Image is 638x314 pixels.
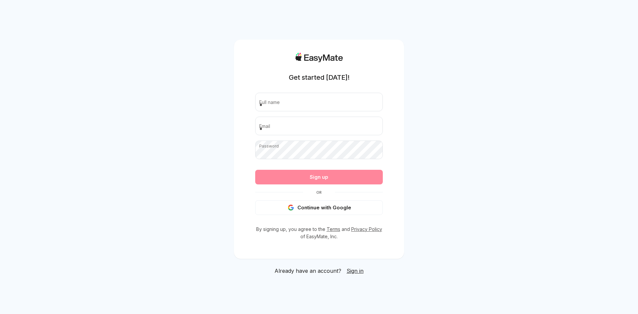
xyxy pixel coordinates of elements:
a: Terms [327,226,340,232]
a: Privacy Policy [351,226,382,232]
span: Sign in [347,267,364,274]
h1: Get started [DATE]! [289,73,350,82]
button: Continue with Google [255,200,383,215]
p: By signing up, you agree to the and of EasyMate, Inc. [255,226,383,240]
span: Or [303,190,335,195]
a: Sign in [347,267,364,275]
span: Already have an account? [274,267,341,275]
